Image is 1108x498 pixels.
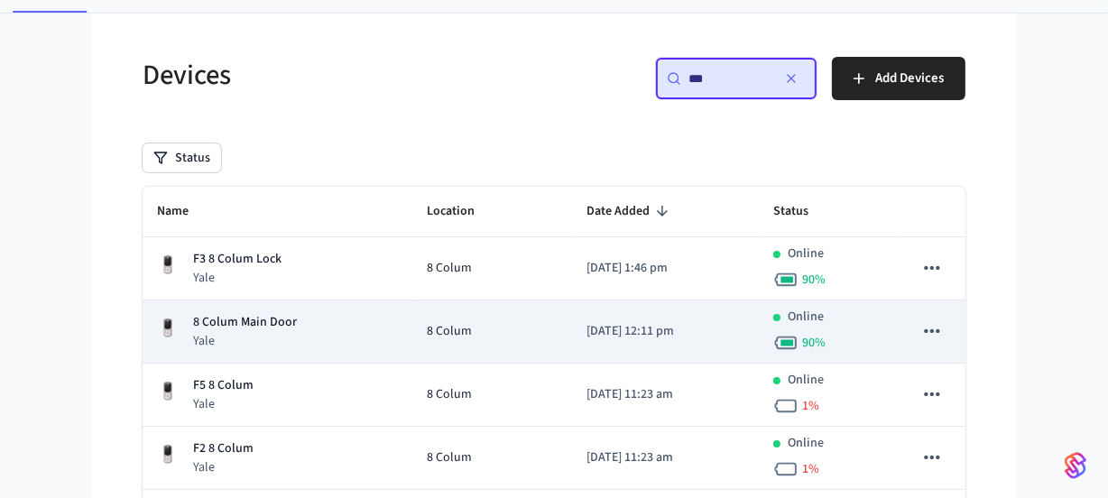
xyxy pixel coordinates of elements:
[832,57,965,100] button: Add Devices
[157,254,179,276] img: Yale Assure Touchscreen Wifi Smart Lock, Satin Nickel, Front
[193,395,254,413] p: Yale
[1065,451,1086,480] img: SeamLogoGradient.69752ec5.svg
[193,313,297,332] p: 8 Colum Main Door
[788,308,824,327] p: Online
[427,322,472,341] span: 8 Colum
[587,322,744,341] p: [DATE] 12:11 pm
[427,259,472,278] span: 8 Colum
[157,198,212,226] span: Name
[587,385,744,404] p: [DATE] 11:23 am
[875,67,944,90] span: Add Devices
[788,371,824,390] p: Online
[788,244,824,263] p: Online
[193,458,254,476] p: Yale
[157,318,179,339] img: Yale Assure Touchscreen Wifi Smart Lock, Satin Nickel, Front
[427,198,498,226] span: Location
[802,397,819,415] span: 1 %
[193,269,282,287] p: Yale
[587,448,744,467] p: [DATE] 11:23 am
[773,198,832,226] span: Status
[157,444,179,466] img: Yale Assure Touchscreen Wifi Smart Lock, Satin Nickel, Front
[143,143,221,172] button: Status
[788,434,824,453] p: Online
[193,439,254,458] p: F2 8 Colum
[193,250,282,269] p: F3 8 Colum Lock
[802,271,826,289] span: 90 %
[193,376,254,395] p: F5 8 Colum
[802,460,819,478] span: 1 %
[587,198,674,226] span: Date Added
[143,57,543,94] h5: Devices
[427,448,472,467] span: 8 Colum
[157,381,179,402] img: Yale Assure Touchscreen Wifi Smart Lock, Satin Nickel, Front
[427,385,472,404] span: 8 Colum
[587,259,744,278] p: [DATE] 1:46 pm
[802,334,826,352] span: 90 %
[193,332,297,350] p: Yale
